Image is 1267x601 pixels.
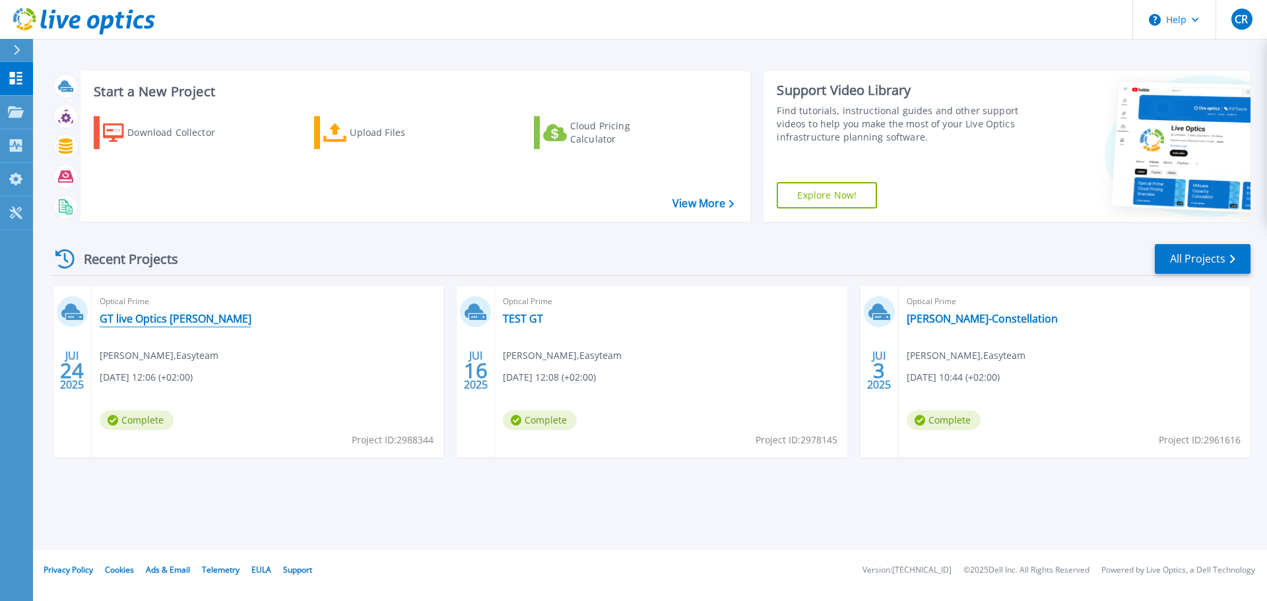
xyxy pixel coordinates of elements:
div: JUI 2025 [866,346,892,395]
span: Complete [100,410,174,430]
div: Cloud Pricing Calculator [570,119,676,146]
div: Find tutorials, instructional guides and other support videos to help you make the most of your L... [777,104,1025,144]
a: All Projects [1155,244,1251,274]
a: Cookies [105,564,134,575]
div: Support Video Library [777,82,1025,99]
a: Support [283,564,312,575]
span: [DATE] 12:08 (+02:00) [503,370,596,385]
div: Upload Files [350,119,455,146]
div: JUI 2025 [463,346,488,395]
a: Telemetry [202,564,240,575]
span: 3 [873,365,885,376]
span: Optical Prime [907,294,1243,309]
h3: Start a New Project [94,84,734,99]
li: Version: [TECHNICAL_ID] [862,566,952,575]
a: Explore Now! [777,182,877,208]
div: Download Collector [127,119,233,146]
span: [PERSON_NAME] , Easyteam [503,348,622,363]
a: View More [672,197,734,210]
span: Project ID: 2978145 [756,433,837,447]
a: Cloud Pricing Calculator [534,116,681,149]
a: Download Collector [94,116,241,149]
span: CR [1235,14,1248,24]
a: GT live Optics [PERSON_NAME] [100,312,251,325]
span: [PERSON_NAME] , Easyteam [907,348,1025,363]
span: 16 [464,365,488,376]
div: JUI 2025 [59,346,84,395]
a: TEST GT [503,312,543,325]
span: Project ID: 2961616 [1159,433,1241,447]
div: Recent Projects [51,243,196,275]
a: Ads & Email [146,564,190,575]
a: [PERSON_NAME]-Constellation [907,312,1058,325]
span: [DATE] 12:06 (+02:00) [100,370,193,385]
span: [PERSON_NAME] , Easyteam [100,348,218,363]
li: © 2025 Dell Inc. All Rights Reserved [963,566,1089,575]
span: Complete [907,410,981,430]
a: Upload Files [314,116,461,149]
span: 24 [60,365,84,376]
span: Optical Prime [100,294,436,309]
span: Optical Prime [503,294,839,309]
a: Privacy Policy [44,564,93,575]
a: EULA [251,564,271,575]
span: Project ID: 2988344 [352,433,434,447]
span: [DATE] 10:44 (+02:00) [907,370,1000,385]
li: Powered by Live Optics, a Dell Technology [1101,566,1255,575]
span: Complete [503,410,577,430]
